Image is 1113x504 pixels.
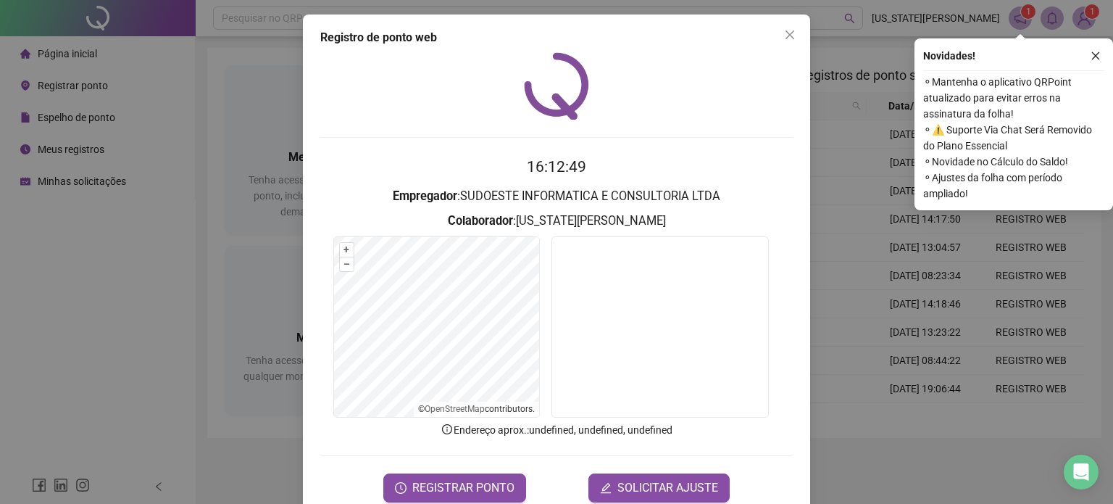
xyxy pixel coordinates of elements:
[448,214,513,228] strong: Colaborador
[383,474,526,503] button: REGISTRAR PONTO
[923,170,1104,202] span: ⚬ Ajustes da folha com período ampliado!
[923,154,1104,170] span: ⚬ Novidade no Cálculo do Saldo!
[395,482,407,494] span: clock-circle
[340,257,354,271] button: –
[320,187,793,206] h3: : SUDOESTE INFORMATICA E CONSULTORIA LTDA
[923,122,1104,154] span: ⚬ ⚠️ Suporte Via Chat Será Removido do Plano Essencial
[524,52,589,120] img: QRPoint
[418,404,535,414] li: © contributors.
[923,74,1104,122] span: ⚬ Mantenha o aplicativo QRPoint atualizado para evitar erros na assinatura da folha!
[778,23,801,46] button: Close
[923,48,975,64] span: Novidades !
[412,479,514,497] span: REGISTRAR PONTO
[320,29,793,46] div: Registro de ponto web
[425,404,485,414] a: OpenStreetMap
[393,189,457,203] strong: Empregador
[441,423,454,436] span: info-circle
[340,243,354,257] button: +
[320,422,793,438] p: Endereço aprox. : undefined, undefined, undefined
[527,158,586,175] time: 16:12:49
[600,482,612,494] span: edit
[320,212,793,231] h3: : [US_STATE][PERSON_NAME]
[617,479,718,497] span: SOLICITAR AJUSTE
[1091,51,1101,61] span: close
[784,29,796,41] span: close
[1064,455,1099,489] div: Open Intercom Messenger
[588,474,730,503] button: editSOLICITAR AJUSTE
